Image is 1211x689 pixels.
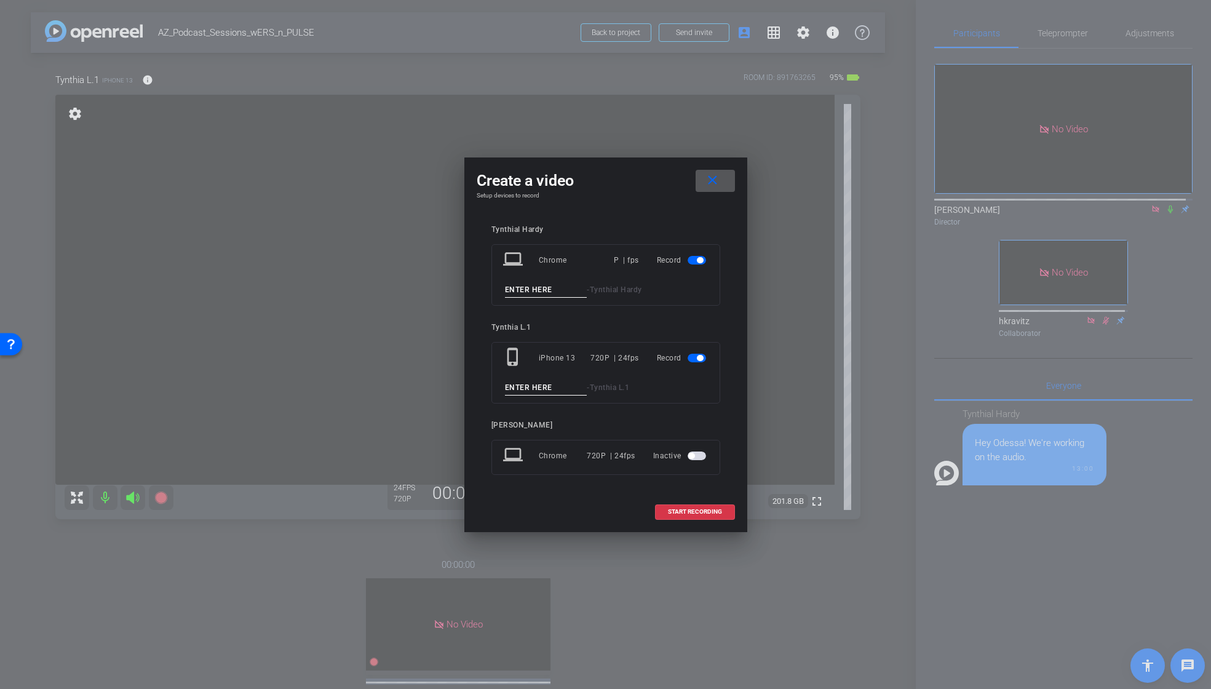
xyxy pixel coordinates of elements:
[503,249,525,271] mat-icon: laptop
[539,347,591,369] div: iPhone 13
[477,170,735,192] div: Create a video
[668,509,722,515] span: START RECORDING
[505,282,587,298] input: ENTER HERE
[590,285,642,294] span: Tynthial Hardy
[587,285,590,294] span: -
[477,192,735,199] h4: Setup devices to record
[503,445,525,467] mat-icon: laptop
[653,445,709,467] div: Inactive
[590,383,630,392] span: Tynthia L.1
[614,249,639,271] div: P | fps
[491,323,720,332] div: Tynthia L.1
[587,445,635,467] div: 720P | 24fps
[491,421,720,430] div: [PERSON_NAME]
[503,347,525,369] mat-icon: phone_iphone
[539,445,587,467] div: Chrome
[657,249,709,271] div: Record
[655,504,735,520] button: START RECORDING
[590,347,639,369] div: 720P | 24fps
[587,383,590,392] span: -
[539,249,614,271] div: Chrome
[705,173,720,188] mat-icon: close
[491,225,720,234] div: Tynthial Hardy
[657,347,709,369] div: Record
[505,380,587,396] input: ENTER HERE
